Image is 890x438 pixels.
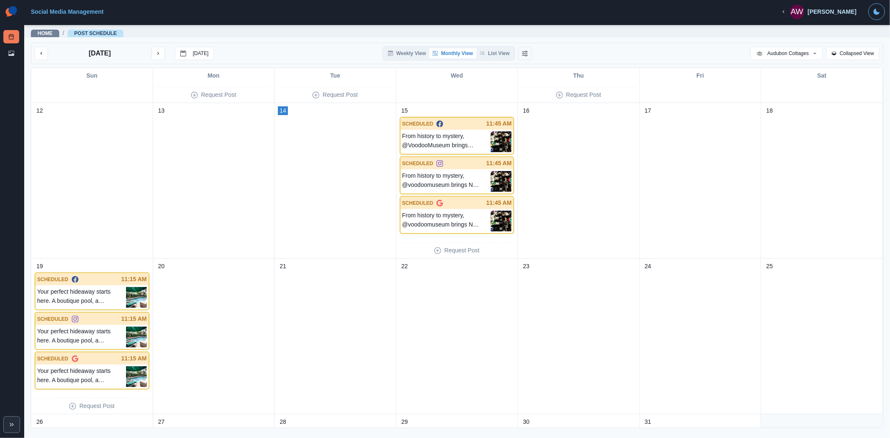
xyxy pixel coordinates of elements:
[280,262,286,271] p: 21
[158,106,165,115] p: 13
[31,29,124,38] nav: breadcrumb
[523,106,529,115] p: 16
[491,171,512,192] img: syu0m0lh6xxyms8kmj8z
[645,262,651,271] p: 24
[486,159,512,168] p: 11:45 AM
[766,106,773,115] p: 18
[401,106,408,115] p: 15
[3,47,19,60] a: Media Library
[121,315,147,323] p: 11:15 AM
[323,91,358,99] p: Request Post
[640,68,761,83] div: Fri
[402,199,434,207] p: SCHEDULED
[201,91,236,99] p: Request Post
[126,366,147,387] img: mtvpjnyllza7zcyk3fse
[175,47,214,60] button: go to today
[401,262,408,271] p: 22
[486,199,512,207] p: 11:45 AM
[126,287,147,308] img: mtvpjnyllza7zcyk3fse
[808,8,857,15] div: [PERSON_NAME]
[402,120,434,128] p: SCHEDULED
[193,50,209,56] p: [DATE]
[477,48,513,58] button: List View
[826,47,880,60] button: Collapsed View
[791,2,803,22] div: Amber Woolverton
[761,68,883,83] div: Sat
[491,131,512,152] img: syu0m0lh6xxyms8kmj8z
[523,262,529,271] p: 23
[36,106,43,115] p: 12
[158,418,165,426] p: 27
[868,3,885,20] button: Toggle Mode
[401,418,408,426] p: 29
[37,327,126,347] p: Your perfect hideaway starts here. A boutique pool, a serene vibe, and endless relaxation. ✨
[37,355,68,362] p: SCHEDULED
[402,211,491,232] p: From history to mystery, @voodoomuseum brings New Orleans’ culture to life. Serving the community...
[36,262,43,271] p: 19
[280,418,286,426] p: 28
[766,262,773,271] p: 25
[88,48,111,58] p: [DATE]
[74,30,117,36] a: Post Schedule
[121,275,147,284] p: 11:15 AM
[444,246,479,255] p: Request Post
[31,68,153,83] div: Sun
[774,3,863,20] button: [PERSON_NAME]
[566,91,601,99] p: Request Post
[385,48,430,58] button: Weekly View
[63,29,64,38] span: /
[38,30,53,36] a: Home
[158,262,165,271] p: 20
[523,418,529,426] p: 30
[275,68,396,83] div: Tue
[31,8,103,15] a: Social Media Management
[121,354,147,363] p: 11:15 AM
[518,68,640,83] div: Thu
[518,47,532,60] button: Change View Order
[3,30,19,43] a: Post Schedule
[396,68,518,83] div: Wed
[37,315,68,323] p: SCHEDULED
[37,287,126,308] p: Your perfect hideaway starts here. A boutique pool, a serene vibe, and endless relaxation. ✨
[402,171,491,192] p: From history to mystery, @voodoomuseum brings New Orleans’ culture to life. Serving the community...
[35,47,48,60] button: previous month
[750,47,822,60] button: Audubon Cottages
[37,276,68,283] p: SCHEDULED
[486,119,512,128] p: 11:45 AM
[3,416,20,433] button: Expand
[36,418,43,426] p: 26
[280,106,286,115] p: 14
[37,366,126,387] p: Your perfect hideaway starts here. A boutique pool, a serene vibe, and endless relaxation. ✨
[126,327,147,347] img: mtvpjnyllza7zcyk3fse
[402,131,491,152] p: From history to mystery, @VoodooMuseum brings New Orleans’ culture to life. Serving the community...
[756,49,764,58] img: 174711812592111
[491,211,512,232] img: syu0m0lh6xxyms8kmj8z
[151,47,165,60] button: next month
[402,160,434,167] p: SCHEDULED
[429,48,476,58] button: Monthly View
[153,68,275,83] div: Mon
[645,418,651,426] p: 31
[645,106,651,115] p: 17
[79,402,114,410] p: Request Post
